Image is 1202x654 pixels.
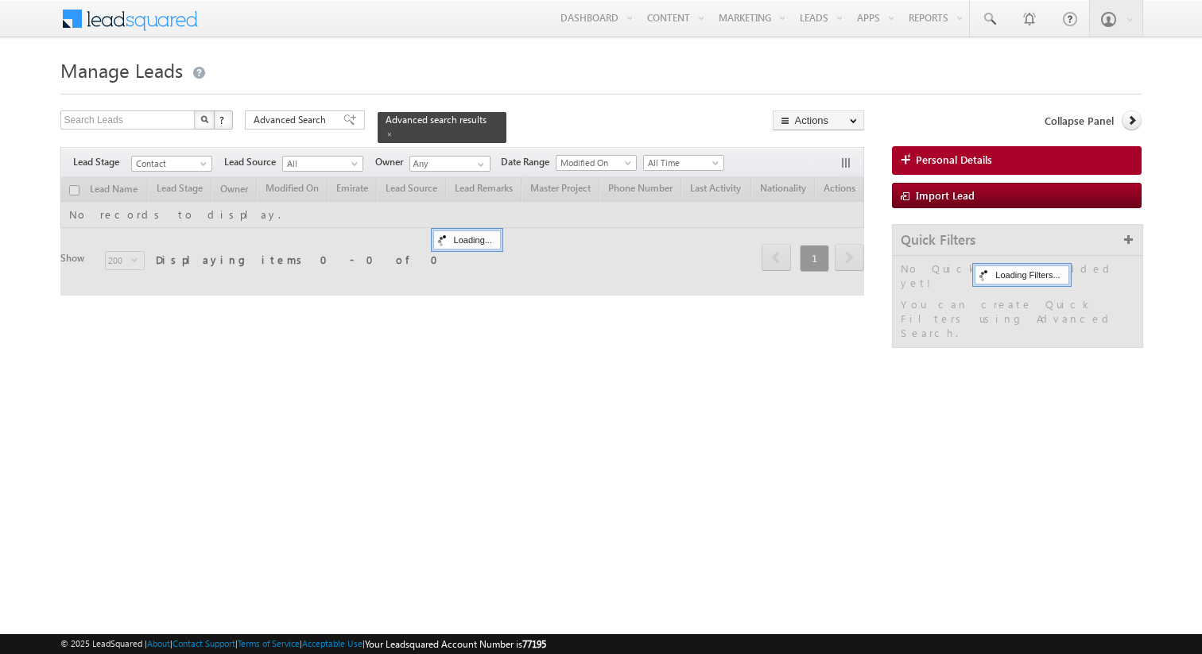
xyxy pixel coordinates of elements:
[1045,114,1114,128] span: Collapse Panel
[147,638,170,648] a: About
[556,155,637,171] a: Modified On
[238,638,300,648] a: Terms of Service
[254,113,331,127] span: Advanced Search
[302,638,363,648] a: Acceptable Use
[131,156,212,172] a: Contact
[375,155,409,169] span: Owner
[773,110,864,130] button: Actions
[916,188,975,202] span: Import Lead
[522,638,546,650] span: 77195
[283,157,359,171] span: All
[173,638,235,648] a: Contact Support
[224,155,282,169] span: Lead Source
[365,638,546,650] span: Your Leadsquared Account Number is
[214,110,233,130] button: ?
[644,156,719,170] span: All Time
[643,155,724,171] a: All Time
[60,57,183,83] span: Manage Leads
[556,156,632,170] span: Modified On
[501,155,556,169] span: Date Range
[433,230,501,250] div: Loading...
[409,156,490,172] input: Type to Search
[469,157,489,172] a: Show All Items
[60,637,546,652] span: © 2025 LeadSquared | | | | |
[975,265,1068,284] div: Loading Filters...
[219,113,227,126] span: ?
[282,156,363,172] a: All
[916,153,992,167] span: Personal Details
[132,157,207,171] span: Contact
[892,146,1142,175] a: Personal Details
[200,115,208,123] img: Search
[386,114,487,126] span: Advanced search results
[73,155,131,169] span: Lead Stage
